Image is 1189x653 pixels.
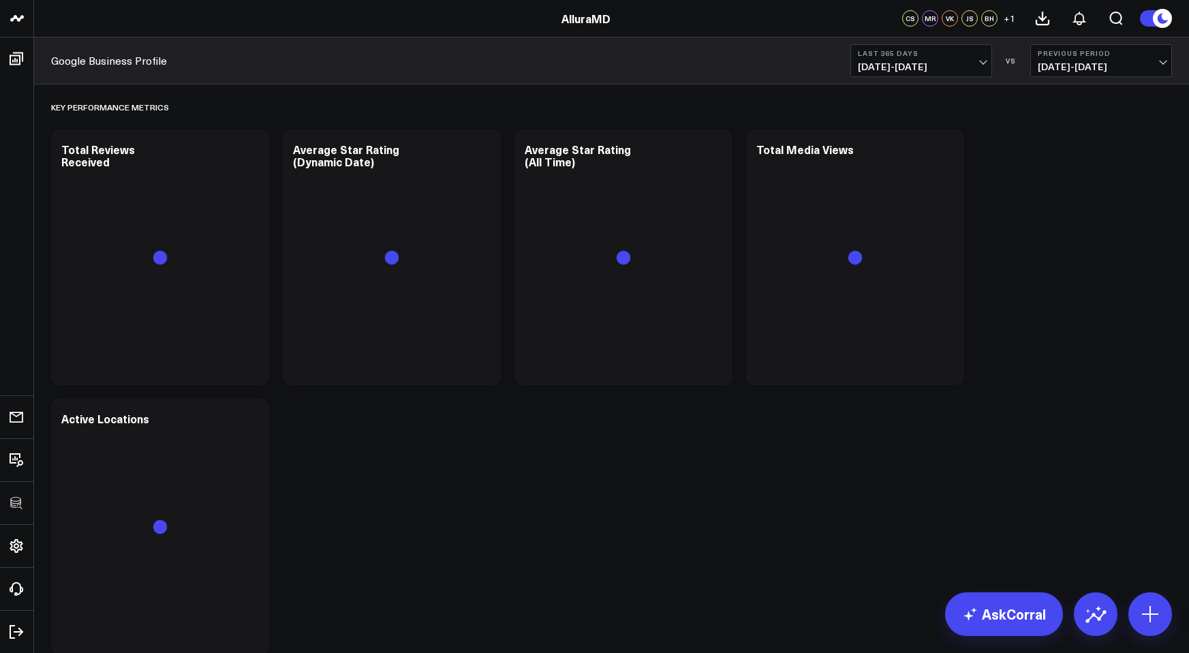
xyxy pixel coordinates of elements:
[850,44,992,77] button: Last 365 Days[DATE]-[DATE]
[902,10,918,27] div: CS
[999,57,1023,65] div: VS
[756,142,854,157] div: Total Media Views
[51,53,167,68] a: Google Business Profile
[858,49,985,57] b: Last 365 Days
[561,11,611,26] a: AlluraMD
[1001,10,1017,27] button: +1
[858,61,985,72] span: [DATE] - [DATE]
[922,10,938,27] div: MR
[61,411,149,426] div: Active Locations
[61,142,135,169] div: Total Reviews Received
[961,10,978,27] div: JS
[293,142,399,169] div: Average Star Rating (Dynamic Date)
[1030,44,1172,77] button: Previous Period[DATE]-[DATE]
[1038,61,1164,72] span: [DATE] - [DATE]
[945,592,1063,636] a: AskCorral
[1038,49,1164,57] b: Previous Period
[1004,14,1015,23] span: + 1
[942,10,958,27] div: VK
[525,142,631,169] div: Average Star Rating (All Time)
[981,10,998,27] div: BH
[51,91,169,123] div: Key Performance Metrics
